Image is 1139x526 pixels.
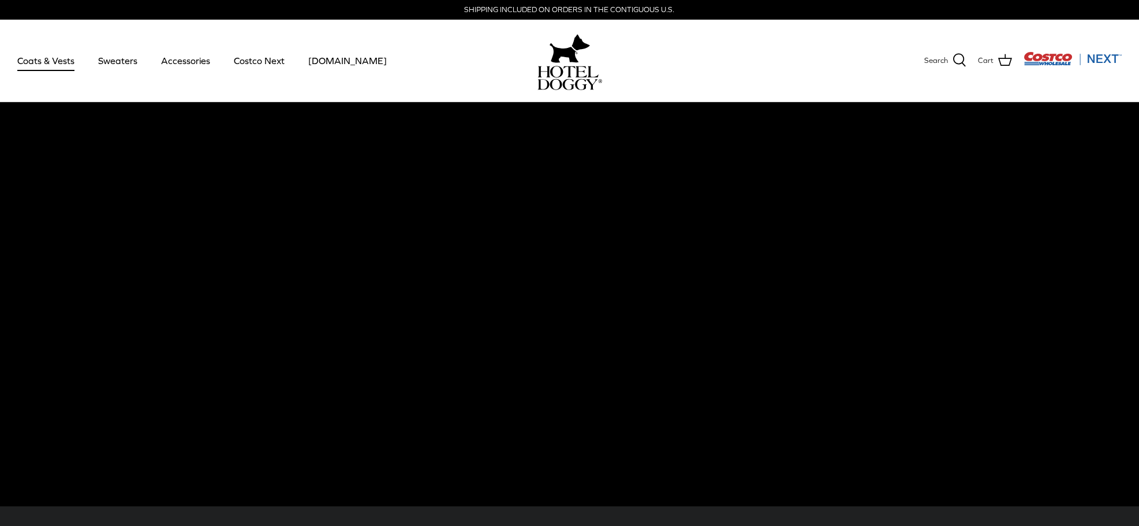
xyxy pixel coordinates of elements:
a: Accessories [151,41,221,80]
a: Costco Next [223,41,295,80]
img: Costco Next [1024,51,1122,66]
a: Search [924,53,966,68]
a: Coats & Vests [7,41,85,80]
a: Cart [978,53,1012,68]
a: hoteldoggy.com hoteldoggycom [537,31,602,90]
span: Cart [978,55,994,67]
img: hoteldoggy.com [550,31,590,66]
span: Search [924,55,948,67]
img: hoteldoggycom [537,66,602,90]
a: Sweaters [88,41,148,80]
a: Visit Costco Next [1024,59,1122,68]
a: [DOMAIN_NAME] [298,41,397,80]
